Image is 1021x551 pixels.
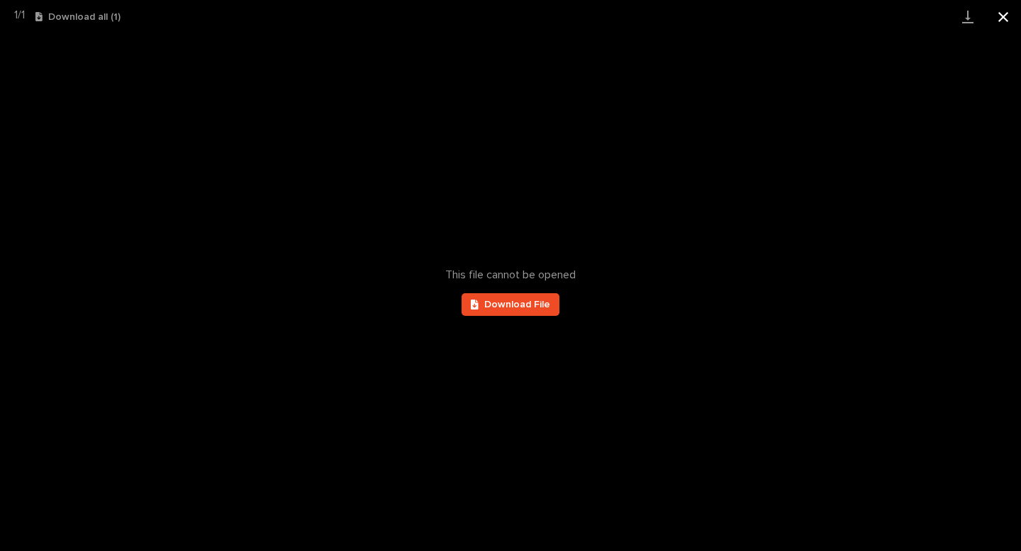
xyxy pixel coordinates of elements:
span: 1 [14,9,18,21]
span: This file cannot be opened [445,268,576,282]
span: 1 [21,9,25,21]
button: Download all (1) [35,12,121,22]
a: Download File [462,293,559,316]
span: Download File [484,300,550,309]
